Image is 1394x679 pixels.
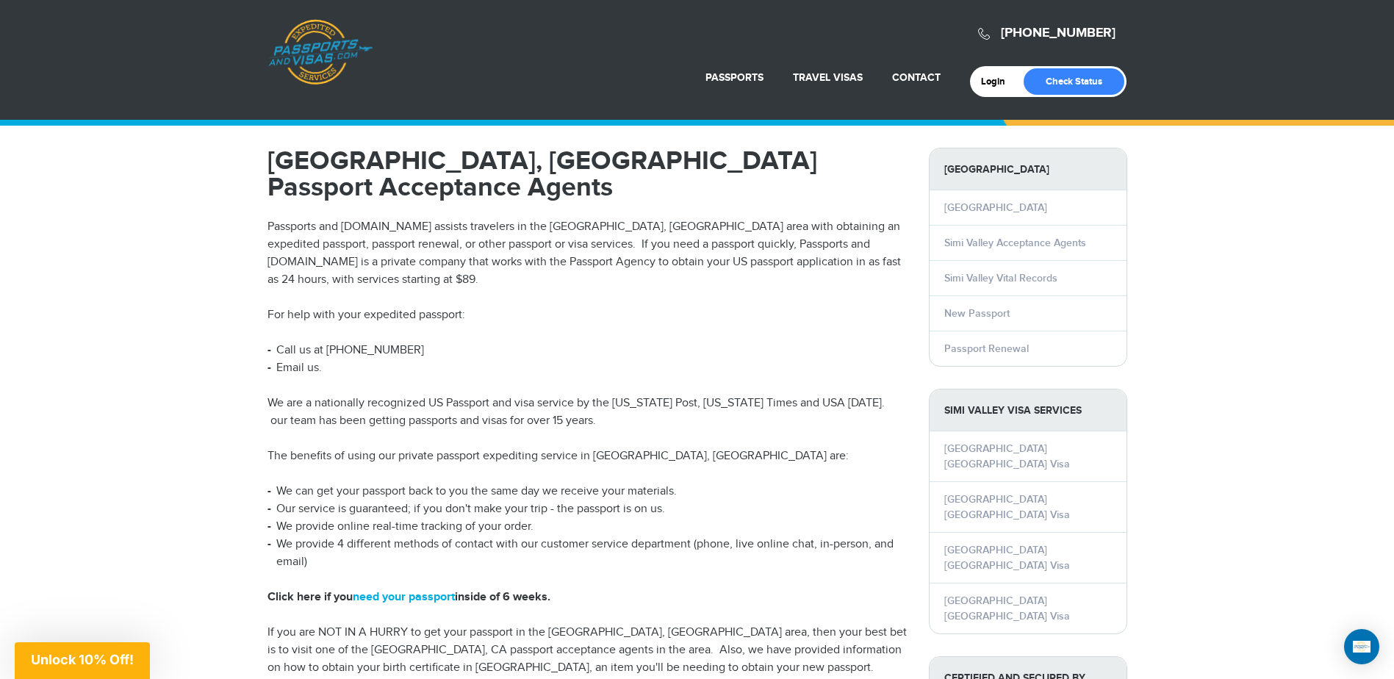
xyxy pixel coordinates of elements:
[267,148,907,201] h1: [GEOGRAPHIC_DATA], [GEOGRAPHIC_DATA] Passport Acceptance Agents
[268,19,373,85] a: Passports & [DOMAIN_NAME]
[944,201,1047,214] a: [GEOGRAPHIC_DATA]
[267,218,907,289] p: Passports and [DOMAIN_NAME] assists travelers in the [GEOGRAPHIC_DATA], [GEOGRAPHIC_DATA] area wi...
[15,642,150,679] div: Unlock 10% Off!
[267,500,907,518] li: Our service is guaranteed; if you don't make your trip - the passport is on us.
[892,71,941,84] a: Contact
[267,483,907,500] li: We can get your passport back to you the same day we receive your materials.
[267,306,907,324] p: For help with your expedited passport:
[944,342,1029,355] a: Passport Renewal
[267,518,907,536] li: We provide online real-time tracking of your order.
[944,307,1010,320] a: New Passport
[1024,68,1124,95] a: Check Status
[267,342,907,359] li: Call us at [PHONE_NUMBER]
[1344,629,1379,664] div: Open Intercom Messenger
[705,71,764,84] a: Passports
[944,272,1057,284] a: Simi Valley Vital Records
[267,448,907,465] p: The benefits of using our private passport expediting service in [GEOGRAPHIC_DATA], [GEOGRAPHIC_D...
[930,389,1127,431] strong: Simi Valley Visa Services
[930,148,1127,190] strong: [GEOGRAPHIC_DATA]
[944,442,1070,470] a: [GEOGRAPHIC_DATA] [GEOGRAPHIC_DATA] Visa
[793,71,863,84] a: Travel Visas
[981,76,1016,87] a: Login
[353,590,455,604] a: need your passport
[944,594,1070,622] a: [GEOGRAPHIC_DATA] [GEOGRAPHIC_DATA] Visa
[944,237,1086,249] a: Simi Valley Acceptance Agents
[267,395,907,430] p: We are a nationally recognized US Passport and visa service by the [US_STATE] Post, [US_STATE] Ti...
[944,493,1070,521] a: [GEOGRAPHIC_DATA] [GEOGRAPHIC_DATA] Visa
[31,652,134,667] span: Unlock 10% Off!
[267,359,907,377] li: Email us.
[1001,25,1115,41] a: [PHONE_NUMBER]
[944,544,1070,572] a: [GEOGRAPHIC_DATA] [GEOGRAPHIC_DATA] Visa
[267,624,907,677] p: If you are NOT IN A HURRY to get your passport in the [GEOGRAPHIC_DATA], [GEOGRAPHIC_DATA] area, ...
[267,590,550,604] strong: Click here if you inside of 6 weeks.
[267,536,907,571] li: We provide 4 different methods of contact with our customer service department (phone, live onlin...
